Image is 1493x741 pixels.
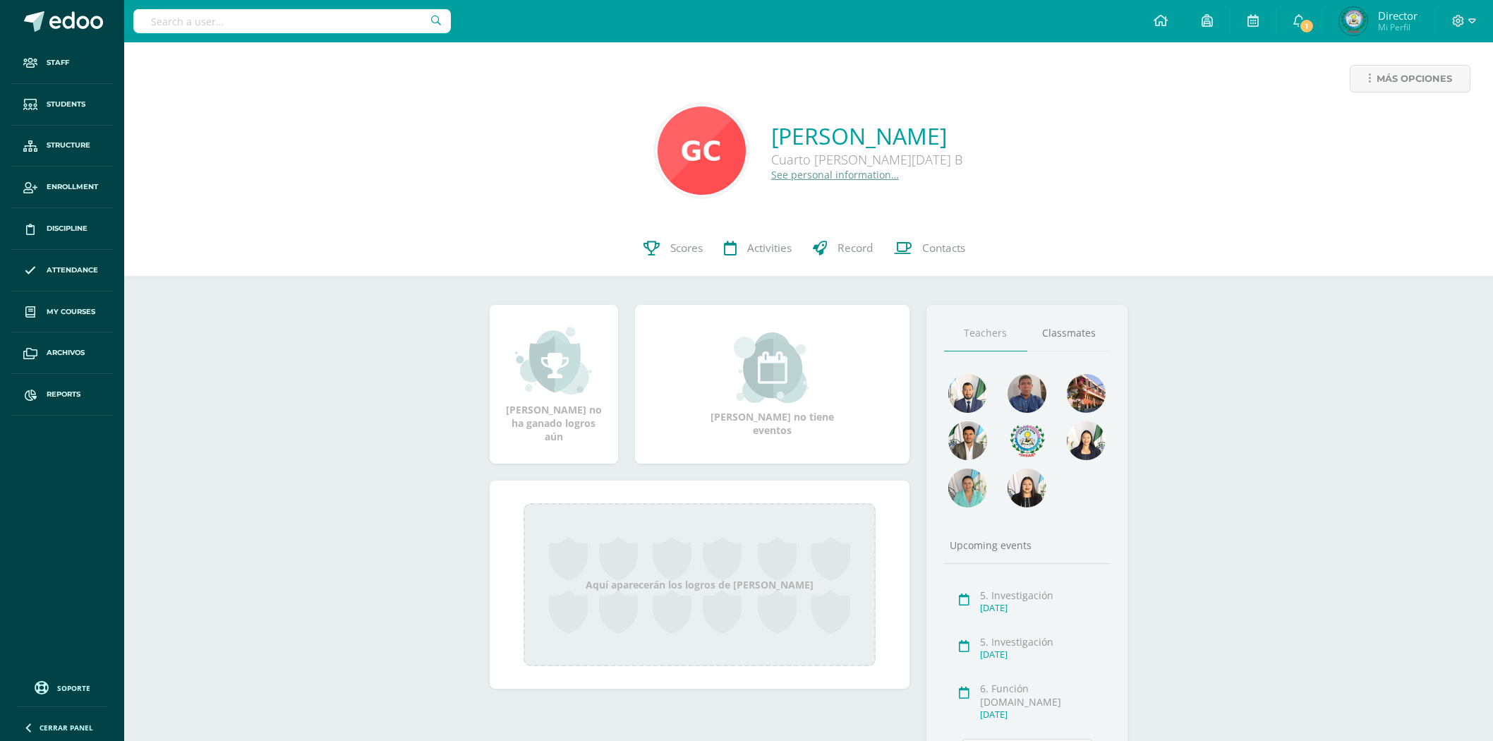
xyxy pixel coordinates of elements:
a: Attendance [11,250,113,291]
a: Students [11,84,113,126]
div: Aquí aparecerán los logros de [PERSON_NAME] [524,503,876,666]
a: Soporte [17,677,107,697]
img: achievement_small.png [515,325,592,396]
span: My courses [47,306,95,318]
span: Structure [47,140,90,151]
img: 438abec89936786a158956b23ac60f3e.png [1008,469,1046,507]
a: Archivos [11,332,113,374]
div: [PERSON_NAME] no ha ganado logros aún [504,325,604,443]
img: 068d160f17d47aae500bebc0d36e6d47.png [1067,421,1106,460]
img: 15ead7f1e71f207b867fb468c38fe54e.png [1008,374,1046,413]
img: event_small.png [734,332,811,403]
span: Students [47,99,85,110]
a: [PERSON_NAME] [771,121,962,151]
a: Classmates [1027,315,1111,351]
a: Reports [11,374,113,416]
a: Enrollment [11,167,113,208]
img: c9512a05e9abdf9a7c34fef6d18cfd68.png [658,107,746,195]
a: Record [802,220,883,277]
a: Activities [713,220,802,277]
div: [DATE] [980,649,1106,661]
div: Upcoming events [944,538,1111,552]
span: Cerrar panel [40,723,93,733]
span: Reports [47,389,80,400]
span: Discipline [47,223,87,234]
span: Archivos [47,347,85,359]
img: 1f249f4afcd4058060b6a6067f3fa13a.png [1008,421,1046,460]
img: e29994105dc3c498302d04bab28faecd.png [1067,374,1106,413]
span: Más opciones [1377,66,1452,92]
img: 21412c482214544dcb6ee897b1353cb7.png [948,374,987,413]
a: Scores [633,220,713,277]
div: 5. Investigación [980,635,1106,649]
span: Activities [747,241,792,255]
span: 1 [1299,18,1314,34]
a: Discipline [11,208,113,250]
span: Attendance [47,265,98,276]
a: Staff [11,42,113,84]
a: My courses [11,291,113,333]
span: Mi Perfil [1378,21,1418,33]
div: 5. Investigación [980,589,1106,602]
div: 6. Función [DOMAIN_NAME] [980,682,1106,709]
div: [DATE] [980,602,1106,614]
span: Director [1378,8,1418,23]
span: Soporte [57,683,90,693]
a: Structure [11,126,113,167]
div: [DATE] [980,709,1106,721]
input: Search a user… [133,9,451,33]
span: Staff [47,57,69,68]
a: Más opciones [1350,65,1470,92]
a: See personal information… [771,168,899,181]
img: 6be2b2835710ecb25b89c5d5d0c4e8a5.png [948,469,987,507]
span: Scores [670,241,703,255]
a: Teachers [944,315,1027,351]
a: Contacts [883,220,976,277]
div: [PERSON_NAME] no tiene eventos [701,332,842,437]
span: Enrollment [47,181,98,193]
div: Cuarto [PERSON_NAME][DATE] B [771,151,962,168]
img: 5c8f22850a73bf7ad4249afad78dd934.png [948,421,987,460]
span: Record [838,241,873,255]
span: Contacts [922,241,965,255]
img: 648d3fb031ec89f861c257ccece062c1.png [1339,7,1367,35]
